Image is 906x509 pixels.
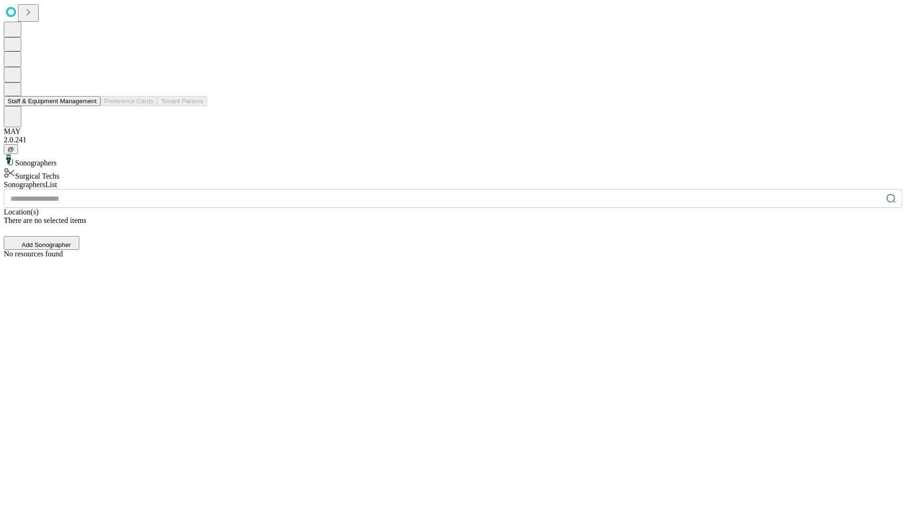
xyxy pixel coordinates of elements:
div: Sonographers [4,154,902,167]
div: Surgical Techs [4,167,902,181]
button: @ [4,144,18,154]
span: Add Sonographer [22,241,71,248]
button: Tenant Params [157,96,207,106]
div: No resources found [4,250,902,258]
button: Staff & Equipment Management [4,96,101,106]
span: Location(s) [4,208,39,216]
div: MAY [4,127,902,136]
button: Preference Cards [101,96,157,106]
div: Sonographers List [4,181,902,189]
span: @ [8,146,14,153]
button: Add Sonographer [4,236,79,250]
div: There are no selected items [4,216,902,225]
div: 2.0.241 [4,136,902,144]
